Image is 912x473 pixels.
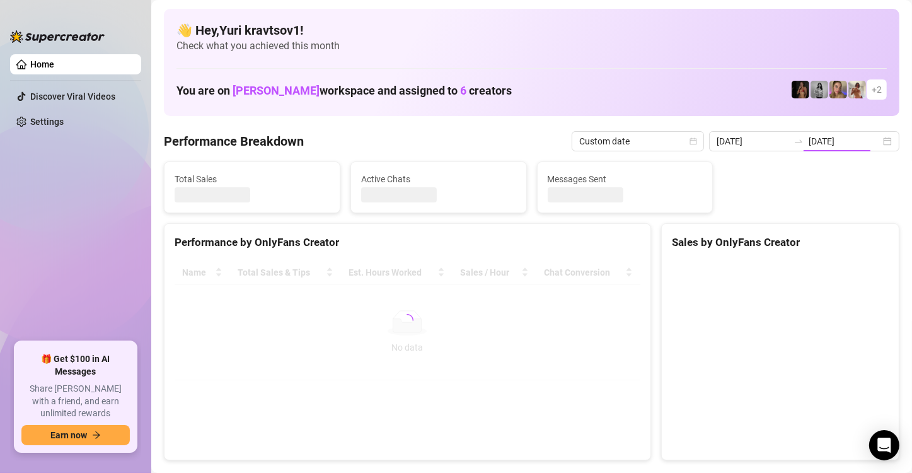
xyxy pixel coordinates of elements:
[10,30,105,43] img: logo-BBDzfeDw.svg
[672,234,889,251] div: Sales by OnlyFans Creator
[869,430,899,460] div: Open Intercom Messenger
[175,172,330,186] span: Total Sales
[690,137,697,145] span: calendar
[175,234,640,251] div: Performance by OnlyFans Creator
[30,117,64,127] a: Settings
[30,91,115,102] a: Discover Viral Videos
[21,353,130,378] span: 🎁 Get $100 in AI Messages
[717,134,788,148] input: Start date
[829,81,847,98] img: Cherry
[21,383,130,420] span: Share [PERSON_NAME] with a friend, and earn unlimited rewards
[176,39,887,53] span: Check what you achieved this month
[811,81,828,98] img: A
[548,172,703,186] span: Messages Sent
[579,132,696,151] span: Custom date
[872,83,882,96] span: + 2
[30,59,54,69] a: Home
[176,21,887,39] h4: 👋 Hey, Yuri kravtsov1 !
[792,81,809,98] img: D
[848,81,866,98] img: Green
[164,132,304,150] h4: Performance Breakdown
[794,136,804,146] span: swap-right
[794,136,804,146] span: to
[361,172,516,186] span: Active Chats
[809,134,880,148] input: End date
[92,431,101,440] span: arrow-right
[460,84,466,97] span: 6
[233,84,320,97] span: [PERSON_NAME]
[50,430,87,440] span: Earn now
[400,313,414,327] span: loading
[21,425,130,445] button: Earn nowarrow-right
[176,84,512,98] h1: You are on workspace and assigned to creators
